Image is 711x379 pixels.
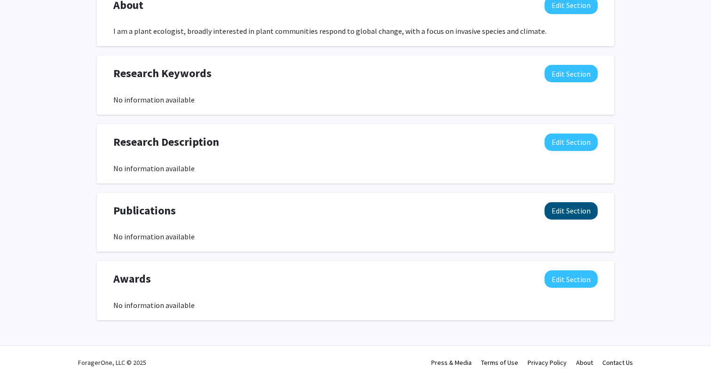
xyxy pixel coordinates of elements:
[545,65,598,82] button: Edit Research Keywords
[113,134,219,150] span: Research Description
[545,134,598,151] button: Edit Research Description
[113,300,598,311] div: No information available
[7,337,40,372] iframe: Chat
[113,25,598,37] div: I am a plant ecologist, broadly interested in plant communities respond to global change, with a ...
[113,202,176,219] span: Publications
[113,163,598,174] div: No information available
[113,94,598,105] div: No information available
[113,65,212,82] span: Research Keywords
[545,202,598,220] button: Edit Publications
[576,358,593,367] a: About
[78,346,146,379] div: ForagerOne, LLC © 2025
[545,270,598,288] button: Edit Awards
[113,270,151,287] span: Awards
[602,358,633,367] a: Contact Us
[481,358,518,367] a: Terms of Use
[528,358,567,367] a: Privacy Policy
[113,231,598,242] div: No information available
[431,358,472,367] a: Press & Media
